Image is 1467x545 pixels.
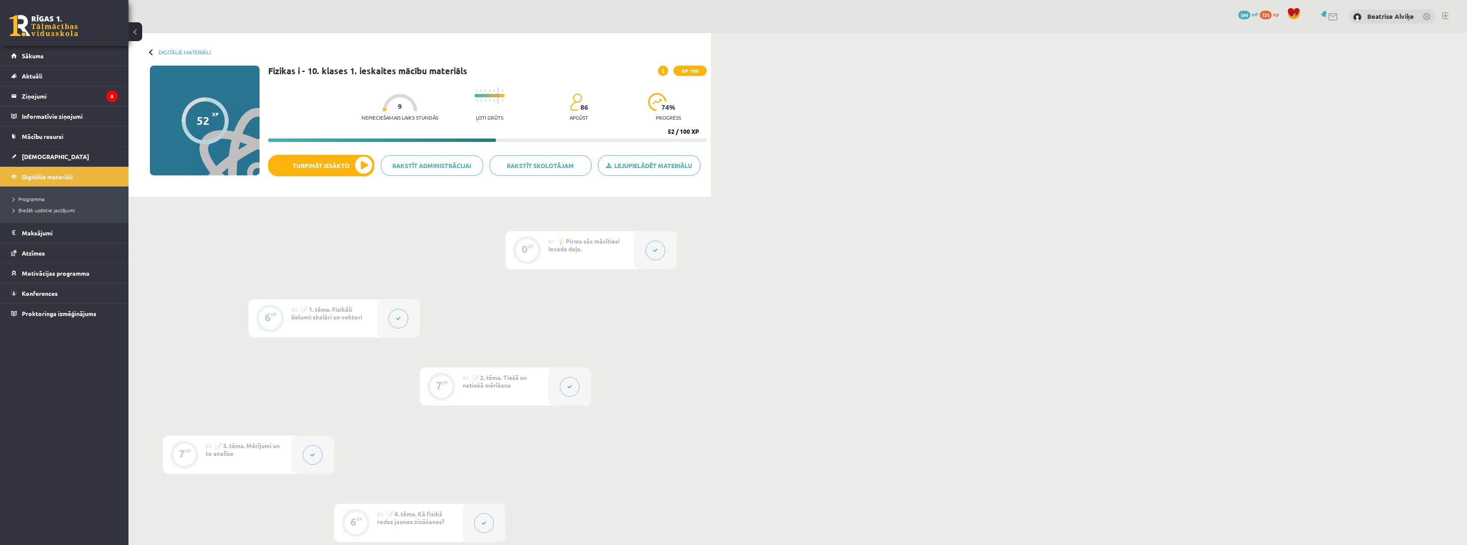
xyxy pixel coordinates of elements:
a: Konferences [11,283,118,303]
span: 💡 Pirms sāc mācīties! Ievada daļa. [548,237,620,253]
span: 📝 4. tēma. Kā fizikā rodas jaunas zināšanas? [377,510,444,525]
img: icon-short-line-57e1e144782c952c97e751825c79c345078a6d821885a25fce030b3d8c18986b.svg [489,99,490,102]
span: Mācību resursi [22,132,63,140]
img: icon-short-line-57e1e144782c952c97e751825c79c345078a6d821885a25fce030b3d8c18986b.svg [476,99,477,102]
a: Digitālie materiāli [11,167,118,187]
a: Proktoringa izmēģinājums [11,304,118,323]
span: XP 100 [673,66,707,76]
a: Lejupielādēt materiālu [598,155,700,176]
span: 584 [1238,11,1250,19]
p: Ļoti grūts [476,114,503,120]
span: #3 [463,374,469,381]
img: icon-short-line-57e1e144782c952c97e751825c79c345078a6d821885a25fce030b3d8c18986b.svg [502,99,503,102]
p: apgūst [570,114,588,120]
img: icon-short-line-57e1e144782c952c97e751825c79c345078a6d821885a25fce030b3d8c18986b.svg [481,99,481,102]
span: xp [1273,11,1279,18]
a: Biežāk uzdotie jautājumi [13,206,120,214]
img: icon-short-line-57e1e144782c952c97e751825c79c345078a6d821885a25fce030b3d8c18986b.svg [489,90,490,92]
span: Konferences [22,289,58,297]
a: Ziņojumi8 [11,86,118,106]
img: students-c634bb4e5e11cddfef0936a35e636f08e4e9abd3cc4e673bd6f9a4125e45ecb1.svg [570,93,582,111]
img: icon-progress-161ccf0a02000e728c5f80fcf4c31c7af3da0e1684b2b1d7c360e028c24a22f1.svg [648,93,666,111]
span: Aktuāli [22,72,42,80]
p: Nepieciešamais laiks stundās [362,114,438,120]
span: Programma [13,196,45,202]
a: Maksājumi [11,223,118,243]
a: Rakstīt skolotājam [490,155,592,176]
span: XP [212,111,219,117]
a: Aktuāli [11,66,118,86]
a: 584 mP [1238,11,1258,18]
span: Proktoringa izmēģinājums [22,310,96,317]
legend: Maksājumi [22,223,118,243]
span: mP [1252,11,1258,18]
div: XP [528,244,534,249]
img: Beatrise Alviķe [1353,13,1362,21]
div: 0 [522,245,528,253]
span: 📝 1. tēma. Fizikāli lielumi: skalāri un vektori [291,305,362,321]
p: progress [656,114,681,120]
a: Sākums [11,46,118,66]
span: Atzīmes [22,249,45,257]
span: #1 [548,238,555,245]
span: 86 [580,103,588,111]
span: 725 [1260,11,1272,19]
span: #2 [291,306,298,313]
a: Atzīmes [11,243,118,263]
div: XP [185,449,191,453]
img: icon-short-line-57e1e144782c952c97e751825c79c345078a6d821885a25fce030b3d8c18986b.svg [485,99,486,102]
a: [DEMOGRAPHIC_DATA] [11,147,118,166]
a: Informatīvie ziņojumi [11,106,118,126]
div: XP [356,517,362,521]
span: Motivācijas programma [22,269,90,277]
div: 7 [436,382,442,389]
img: icon-short-line-57e1e144782c952c97e751825c79c345078a6d821885a25fce030b3d8c18986b.svg [485,90,486,92]
img: icon-long-line-d9ea69661e0d244f92f715978eff75569469978d946b2353a9bb055b3ed8787d.svg [498,87,499,104]
span: 📝 2. tēma. Tiešā un netiešā mērīšana [463,373,527,389]
span: #4 [206,443,212,449]
i: 8 [106,90,118,102]
a: Digitālie materiāli [158,49,211,55]
div: 6 [350,518,356,526]
img: icon-short-line-57e1e144782c952c97e751825c79c345078a6d821885a25fce030b3d8c18986b.svg [481,90,481,92]
a: Motivācijas programma [11,263,118,283]
span: 74 % [661,103,676,111]
legend: Informatīvie ziņojumi [22,106,118,126]
button: Turpināt iesākto [268,155,374,176]
div: 6 [265,313,271,321]
span: Sākums [22,52,44,60]
a: Mācību resursi [11,126,118,146]
div: 7 [179,450,185,458]
div: 52 [197,114,209,127]
img: icon-short-line-57e1e144782c952c97e751825c79c345078a6d821885a25fce030b3d8c18986b.svg [502,90,503,92]
span: 9 [398,102,402,110]
a: 725 xp [1260,11,1283,18]
span: Biežāk uzdotie jautājumi [13,207,75,214]
span: Digitālie materiāli [22,173,73,181]
a: Beatrise Alviķe [1367,12,1414,21]
span: #5 [377,511,383,518]
span: 📝 3. tēma. Mērījumi un to analīze [206,442,280,457]
div: XP [271,312,277,317]
a: Rakstīt administrācijai [381,155,483,176]
a: Programma [13,195,120,203]
img: icon-short-line-57e1e144782c952c97e751825c79c345078a6d821885a25fce030b3d8c18986b.svg [476,90,477,92]
legend: Ziņojumi [22,86,118,106]
a: Rīgas 1. Tālmācības vidusskola [9,15,78,36]
span: [DEMOGRAPHIC_DATA] [22,153,89,160]
div: XP [442,380,448,385]
h1: Fizikas i - 10. klases 1. ieskaites mācību materiāls [268,66,467,76]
